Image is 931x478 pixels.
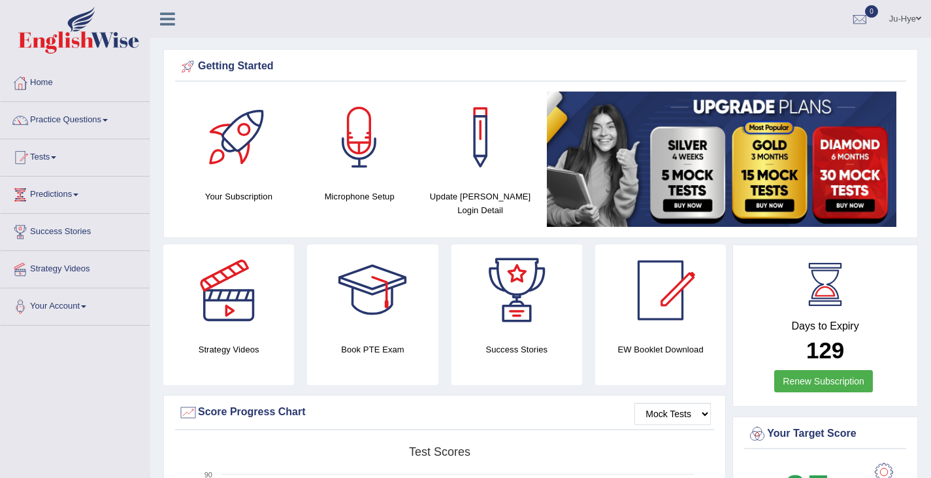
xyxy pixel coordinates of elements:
a: Tests [1,139,150,172]
img: small5.jpg [547,92,896,227]
h4: EW Booklet Download [595,343,726,356]
a: Home [1,65,150,97]
h4: Days to Expiry [747,320,903,332]
a: Practice Questions [1,102,150,135]
div: Your Target Score [747,424,903,444]
tspan: Test scores [409,445,470,458]
h4: Your Subscription [185,190,293,203]
h4: Strategy Videos [163,343,294,356]
span: 0 [865,5,878,18]
b: 129 [806,337,844,363]
h4: Microphone Setup [306,190,414,203]
a: Strategy Videos [1,251,150,284]
h4: Update [PERSON_NAME] Login Detail [427,190,534,217]
a: Your Account [1,288,150,321]
a: Renew Subscription [774,370,873,392]
div: Getting Started [178,57,903,77]
h4: Success Stories [451,343,582,356]
a: Predictions [1,177,150,209]
div: Score Progress Chart [178,403,711,422]
a: Success Stories [1,214,150,247]
h4: Book PTE Exam [307,343,438,356]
